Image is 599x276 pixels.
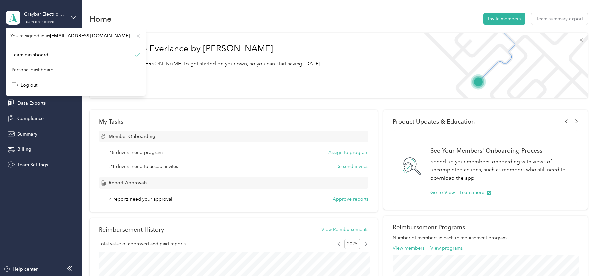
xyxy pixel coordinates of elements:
[17,161,48,168] span: Team Settings
[24,20,55,24] div: Team dashboard
[99,240,186,247] span: Total value of approved and paid reports
[109,149,163,156] span: 48 drivers need program
[393,118,475,125] span: Product Updates & Education
[333,196,368,203] button: Approve reports
[109,133,155,140] span: Member Onboarding
[430,189,455,196] button: Go to View
[99,60,322,68] p: Read our step-by-[PERSON_NAME] to get started on your own, so you can start saving [DATE].
[12,66,54,73] div: Personal dashboard
[344,239,360,249] span: 2025
[99,226,164,233] h2: Reimbursement History
[321,226,368,233] button: View Reimbursements
[17,100,46,107] span: Data Exports
[109,163,178,170] span: 21 drivers need to accept invites
[109,179,147,186] span: Report Approvals
[417,33,587,98] img: Welcome to everlance
[430,158,571,182] p: Speed up your members' onboarding with views of uncompleted actions, such as members who still ne...
[109,196,172,203] span: 4 reports need your approval
[12,51,48,58] div: Team dashboard
[336,163,368,170] button: Re-send invites
[562,239,599,276] iframe: Everlance-gr Chat Button Frame
[24,11,66,18] div: Graybar Electric Company, Inc
[531,13,588,25] button: Team summary export
[430,245,463,252] button: View programs
[393,245,424,252] button: View members
[393,234,578,241] p: Number of members in each reimbursement program.
[99,118,368,125] div: My Tasks
[90,15,112,22] h1: Home
[393,224,578,231] h2: Reimbursement Programs
[17,115,44,122] span: Compliance
[430,147,571,154] h1: See Your Members' Onboarding Process
[4,266,38,273] button: Help center
[17,146,31,153] span: Billing
[328,149,368,156] button: Assign to program
[99,43,322,54] h1: Welcome to Everlance by [PERSON_NAME]
[17,131,37,138] span: Summary
[483,13,525,25] button: Invite members
[460,189,491,196] button: Learn more
[50,33,130,39] span: [EMAIL_ADDRESS][DOMAIN_NAME]
[10,32,141,39] span: You’re signed in as
[12,82,37,89] div: Log out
